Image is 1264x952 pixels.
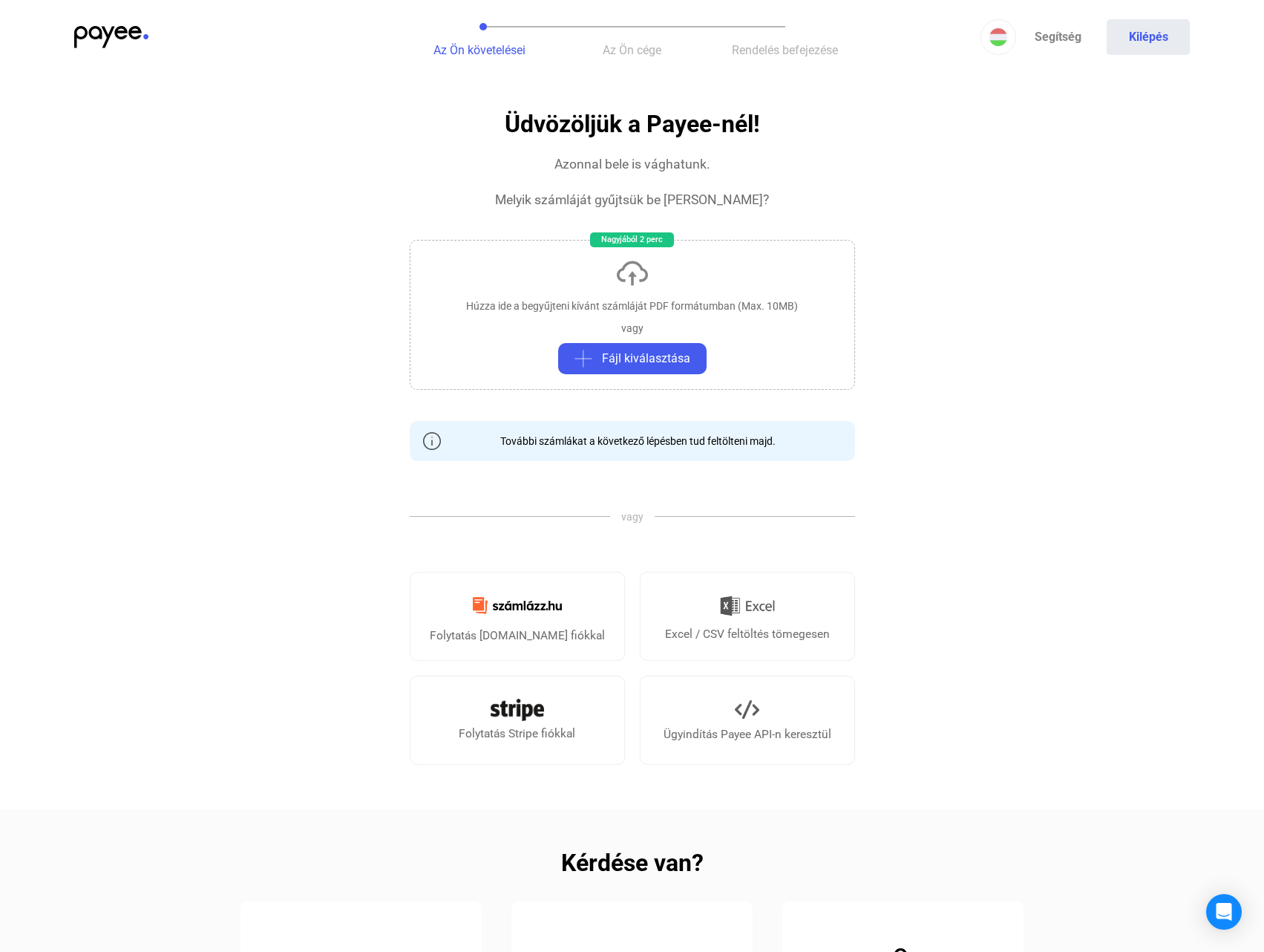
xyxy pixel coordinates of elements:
[423,432,441,450] img: info-grey-outline
[558,343,707,374] button: plus-greyFájl kiválasztása
[732,43,838,57] span: Rendelés befejezése
[1206,894,1242,930] div: Open Intercom Messenger
[430,627,605,645] div: Folytatás [DOMAIN_NAME] fiókkal
[1016,19,1099,55] a: Segítség
[1107,19,1190,55] button: Kilépés
[621,321,644,336] div: vagy
[561,854,704,872] h2: Kérdése van?
[410,572,625,661] a: Folytatás [DOMAIN_NAME] fiókkal
[554,155,710,173] div: Azonnal bele is vághatunk.
[980,19,1016,55] button: HU
[495,191,769,209] div: Melyik számláját gyűjtsük be [PERSON_NAME]?
[459,725,575,743] div: Folytatás Stripe fiókkal
[74,26,148,48] img: payee-logo
[433,43,525,57] span: Az Ön követelései
[720,590,775,622] img: Excel
[491,699,544,721] img: Stripe
[489,434,776,449] div: További számlákat a következő lépésben tud feltölteni majd.
[603,43,661,57] span: Az Ön cége
[574,350,592,368] img: plus-grey
[410,676,625,765] a: Folytatás Stripe fiókkal
[735,697,759,722] img: API
[466,299,798,313] div: Húzza ide a begyűjteni kívánt számláját PDF formátumban (Max. 10MB)
[464,588,571,623] img: Számlázz.hu
[615,255,650,291] img: upload-cloud
[505,111,760,137] h1: Üdvözöljük a Payee-nél!
[602,350,690,368] span: Fájl kiválasztása
[665,625,830,643] div: Excel / CSV feltöltés tömegesen
[989,28,1007,46] img: HU
[664,726,831,743] div: Ügyindítás Payee API-n keresztül
[640,676,855,765] a: Ügyindítás Payee API-n keresztül
[590,232,674,247] div: Nagyjából 2 perc
[640,572,855,661] a: Excel / CSV feltöltés tömegesen
[610,509,655,524] span: vagy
